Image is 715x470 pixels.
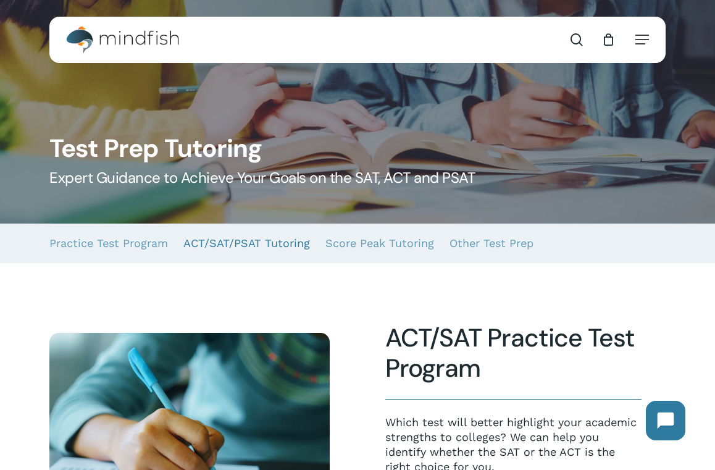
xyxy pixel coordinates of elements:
a: ACT/SAT/PSAT Tutoring [183,224,310,263]
a: Score Peak Tutoring [325,224,434,263]
h5: Expert Guidance to Achieve Your Goals on the SAT, ACT and PSAT [49,168,666,188]
h1: Test Prep Tutoring [49,134,666,164]
a: Navigation Menu [635,33,649,46]
header: Main Menu [49,17,666,63]
iframe: Chatbot [633,388,698,453]
a: Practice Test Program [49,224,168,263]
a: Other Test Prep [449,224,533,263]
h2: ACT/SAT Practice Test Program [385,323,642,384]
a: Cart [601,33,615,46]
